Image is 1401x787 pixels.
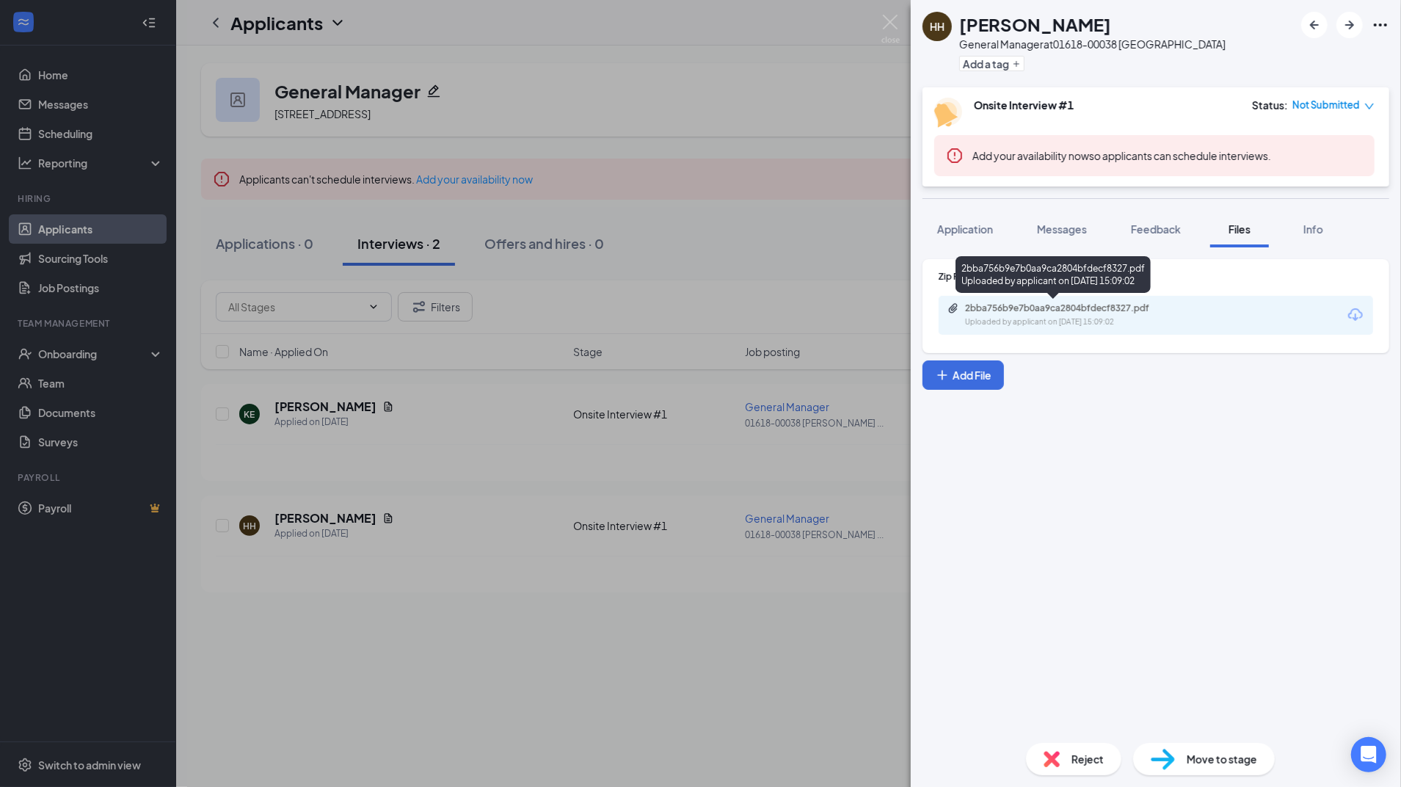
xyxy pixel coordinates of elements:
svg: Download [1347,306,1364,324]
svg: Plus [935,368,950,382]
button: PlusAdd a tag [959,56,1025,71]
span: Reject [1071,751,1104,767]
button: Add your availability now [972,148,1089,163]
div: Uploaded by applicant on [DATE] 15:09:02 [965,316,1185,328]
button: ArrowRight [1336,12,1363,38]
span: Feedback [1131,222,1181,236]
button: Add FilePlus [923,360,1004,390]
span: Info [1303,222,1323,236]
span: Application [937,222,993,236]
span: Messages [1037,222,1087,236]
div: 2bba756b9e7b0aa9ca2804bfdecf8327.pdf Uploaded by applicant on [DATE] 15:09:02 [956,256,1151,293]
div: General Manager at 01618-00038 [GEOGRAPHIC_DATA] [959,37,1226,51]
div: Status : [1252,98,1288,112]
span: so applicants can schedule interviews. [972,149,1271,162]
span: Not Submitted [1292,98,1360,112]
svg: ArrowLeftNew [1306,16,1323,34]
span: down [1364,101,1375,112]
div: Zip Recruiter Resume [939,270,1373,283]
span: Move to stage [1187,751,1257,767]
div: 2bba756b9e7b0aa9ca2804bfdecf8327.pdf [965,302,1171,314]
svg: Ellipses [1372,16,1389,34]
div: HH [930,19,945,34]
button: ArrowLeftNew [1301,12,1328,38]
svg: Error [946,147,964,164]
span: Files [1229,222,1251,236]
svg: Plus [1012,59,1021,68]
div: Open Intercom Messenger [1351,737,1386,772]
svg: ArrowRight [1341,16,1358,34]
a: Paperclip2bba756b9e7b0aa9ca2804bfdecf8327.pdfUploaded by applicant on [DATE] 15:09:02 [947,302,1185,328]
h1: [PERSON_NAME] [959,12,1111,37]
svg: Paperclip [947,302,959,314]
b: Onsite Interview #1 [974,98,1074,112]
